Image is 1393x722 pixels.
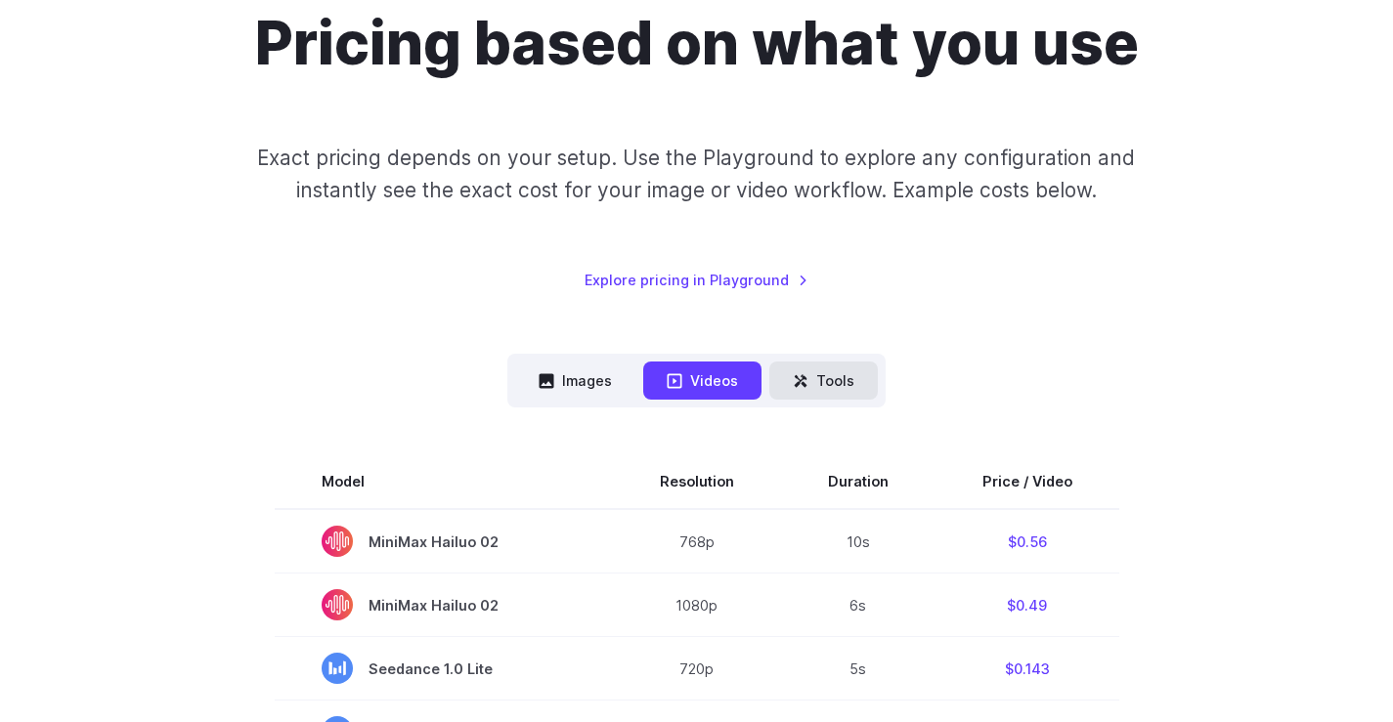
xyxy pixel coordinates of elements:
button: Images [515,361,635,400]
th: Resolution [613,454,781,509]
td: 720p [613,637,781,701]
td: $0.49 [936,573,1119,637]
td: 1080p [613,573,781,637]
h1: Pricing based on what you use [255,8,1139,79]
td: $0.143 [936,637,1119,701]
td: 5s [781,637,936,701]
td: 10s [781,509,936,573]
td: 6s [781,573,936,637]
span: MiniMax Hailuo 02 [322,589,566,620]
button: Videos [643,361,762,400]
p: Exact pricing depends on your setup. Use the Playground to explore any configuration and instantl... [226,142,1168,207]
th: Duration [781,454,936,509]
button: Tools [769,361,878,400]
th: Price / Video [936,454,1119,509]
th: Model [275,454,613,509]
a: Explore pricing in Playground [585,269,808,291]
td: $0.56 [936,509,1119,573]
span: Seedance 1.0 Lite [322,653,566,684]
span: MiniMax Hailuo 02 [322,526,566,557]
td: 768p [613,509,781,573]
